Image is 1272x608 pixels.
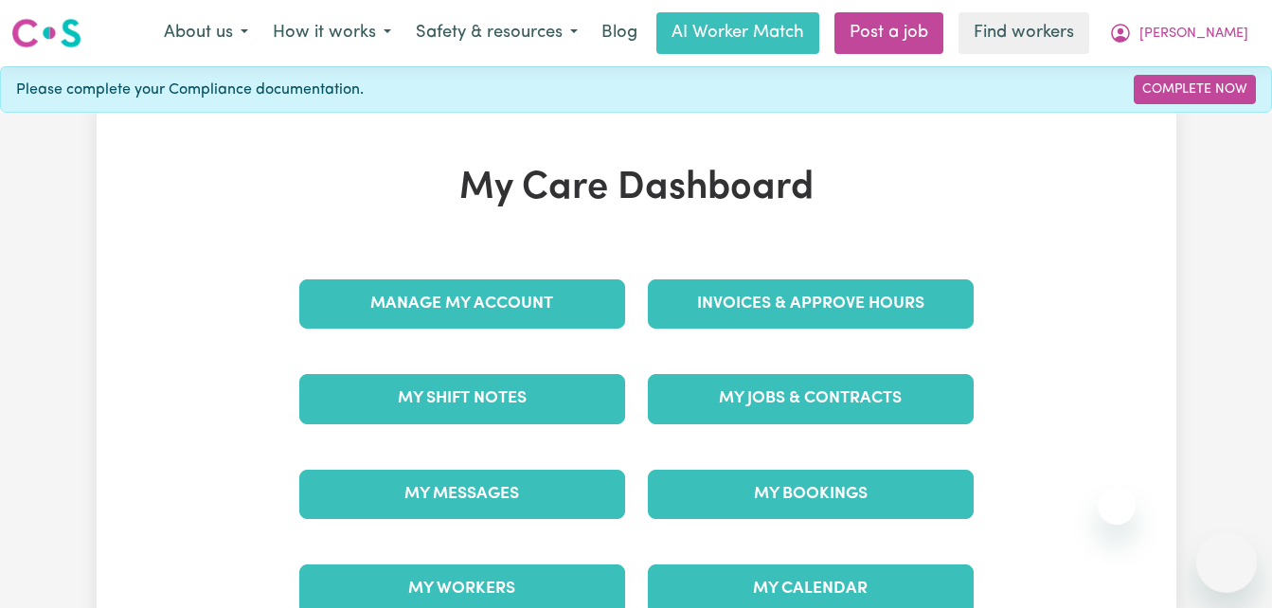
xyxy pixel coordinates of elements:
[11,11,81,55] a: Careseekers logo
[260,13,403,53] button: How it works
[834,12,943,54] a: Post a job
[590,12,649,54] a: Blog
[299,374,625,423] a: My Shift Notes
[1134,75,1256,104] a: Complete Now
[1196,532,1257,593] iframe: Button to launch messaging window
[1139,24,1248,45] span: [PERSON_NAME]
[958,12,1089,54] a: Find workers
[1098,487,1136,525] iframe: Close message
[648,470,974,519] a: My Bookings
[648,279,974,329] a: Invoices & Approve Hours
[299,470,625,519] a: My Messages
[656,12,819,54] a: AI Worker Match
[299,279,625,329] a: Manage My Account
[1097,13,1261,53] button: My Account
[11,16,81,50] img: Careseekers logo
[403,13,590,53] button: Safety & resources
[288,166,985,211] h1: My Care Dashboard
[648,374,974,423] a: My Jobs & Contracts
[16,79,364,101] span: Please complete your Compliance documentation.
[152,13,260,53] button: About us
